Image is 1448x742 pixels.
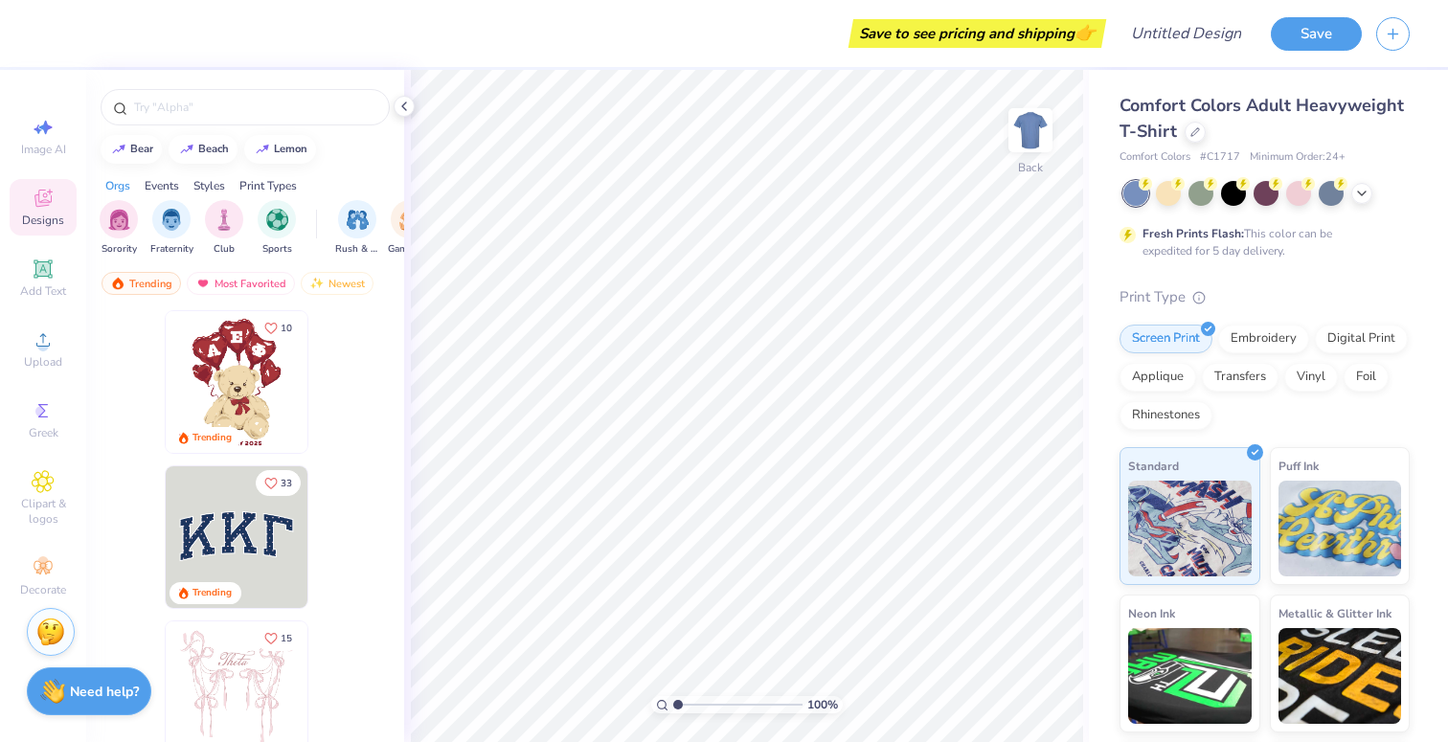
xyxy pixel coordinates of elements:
[255,144,270,155] img: trend_line.gif
[262,242,292,257] span: Sports
[1278,481,1402,576] img: Puff Ink
[145,177,179,194] div: Events
[1120,363,1196,392] div: Applique
[1278,603,1391,623] span: Metallic & Glitter Ink
[1278,628,1402,724] img: Metallic & Glitter Ink
[335,242,379,257] span: Rush & Bid
[274,144,307,154] div: lemon
[193,177,225,194] div: Styles
[192,586,232,600] div: Trending
[1116,14,1256,53] input: Untitled Design
[22,213,64,228] span: Designs
[70,683,139,701] strong: Need help?
[166,311,307,453] img: 587403a7-0594-4a7f-b2bd-0ca67a3ff8dd
[111,144,126,155] img: trend_line.gif
[110,277,125,290] img: trending.gif
[1128,628,1252,724] img: Neon Ink
[853,19,1101,48] div: Save to see pricing and shipping
[1120,286,1410,308] div: Print Type
[10,496,77,527] span: Clipart & logos
[1271,17,1362,51] button: Save
[399,209,421,231] img: Game Day Image
[195,277,211,290] img: most_fav.gif
[258,200,296,257] button: filter button
[214,242,235,257] span: Club
[101,135,162,164] button: bear
[256,470,301,496] button: Like
[388,200,432,257] div: filter for Game Day
[21,142,66,157] span: Image AI
[244,135,316,164] button: lemon
[108,209,130,231] img: Sorority Image
[150,200,193,257] div: filter for Fraternity
[258,200,296,257] div: filter for Sports
[1075,21,1096,44] span: 👉
[1143,225,1378,259] div: This color can be expedited for 5 day delivery.
[301,272,373,295] div: Newest
[1120,401,1212,430] div: Rhinestones
[1278,456,1319,476] span: Puff Ink
[307,311,449,453] img: e74243e0-e378-47aa-a400-bc6bcb25063a
[29,425,58,440] span: Greek
[205,200,243,257] div: filter for Club
[100,200,138,257] button: filter button
[1200,149,1240,166] span: # C1717
[205,200,243,257] button: filter button
[347,209,369,231] img: Rush & Bid Image
[281,324,292,333] span: 10
[335,200,379,257] div: filter for Rush & Bid
[281,634,292,643] span: 15
[100,200,138,257] div: filter for Sorority
[1128,456,1179,476] span: Standard
[1344,363,1389,392] div: Foil
[1011,111,1050,149] img: Back
[1128,481,1252,576] img: Standard
[1284,363,1338,392] div: Vinyl
[239,177,297,194] div: Print Types
[105,177,130,194] div: Orgs
[166,466,307,608] img: 3b9aba4f-e317-4aa7-a679-c95a879539bd
[130,144,153,154] div: bear
[20,582,66,597] span: Decorate
[1218,325,1309,353] div: Embroidery
[179,144,194,155] img: trend_line.gif
[256,625,301,651] button: Like
[132,98,377,117] input: Try "Alpha"
[1202,363,1278,392] div: Transfers
[388,242,432,257] span: Game Day
[1143,226,1244,241] strong: Fresh Prints Flash:
[1120,325,1212,353] div: Screen Print
[102,242,137,257] span: Sorority
[1120,149,1190,166] span: Comfort Colors
[1250,149,1346,166] span: Minimum Order: 24 +
[187,272,295,295] div: Most Favorited
[1315,325,1408,353] div: Digital Print
[388,200,432,257] button: filter button
[20,283,66,299] span: Add Text
[150,200,193,257] button: filter button
[281,479,292,488] span: 33
[169,135,238,164] button: beach
[161,209,182,231] img: Fraternity Image
[307,466,449,608] img: edfb13fc-0e43-44eb-bea2-bf7fc0dd67f9
[24,354,62,370] span: Upload
[1120,94,1404,143] span: Comfort Colors Adult Heavyweight T-Shirt
[150,242,193,257] span: Fraternity
[1018,159,1043,176] div: Back
[192,431,232,445] div: Trending
[214,209,235,231] img: Club Image
[335,200,379,257] button: filter button
[266,209,288,231] img: Sports Image
[807,696,838,713] span: 100 %
[256,315,301,341] button: Like
[102,272,181,295] div: Trending
[198,144,229,154] div: beach
[309,277,325,290] img: Newest.gif
[1128,603,1175,623] span: Neon Ink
